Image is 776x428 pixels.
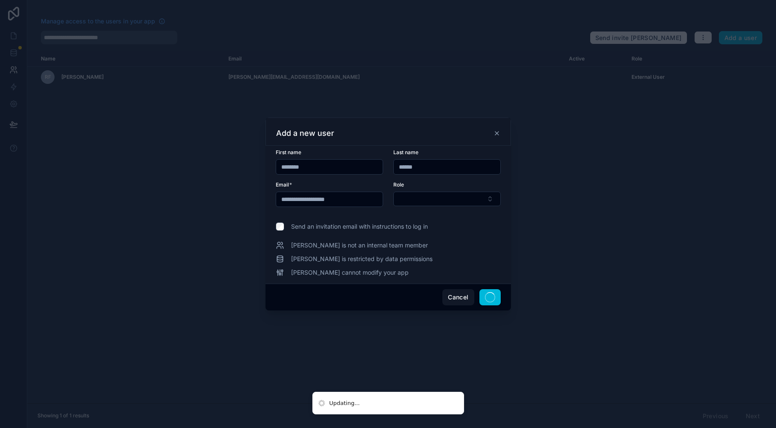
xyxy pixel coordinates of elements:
input: Send an invitation email with instructions to log in [276,222,284,231]
h3: Add a new user [276,128,334,138]
span: Email [276,181,289,188]
button: Cancel [442,289,474,305]
span: [PERSON_NAME] cannot modify your app [291,268,409,277]
span: [PERSON_NAME] is not an internal team member [291,241,428,250]
div: Updating... [329,399,360,408]
span: Send an invitation email with instructions to log in [291,222,428,231]
span: First name [276,149,301,155]
button: Select Button [393,192,501,206]
span: Last name [393,149,418,155]
span: [PERSON_NAME] is restricted by data permissions [291,255,433,263]
span: Role [393,181,404,188]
